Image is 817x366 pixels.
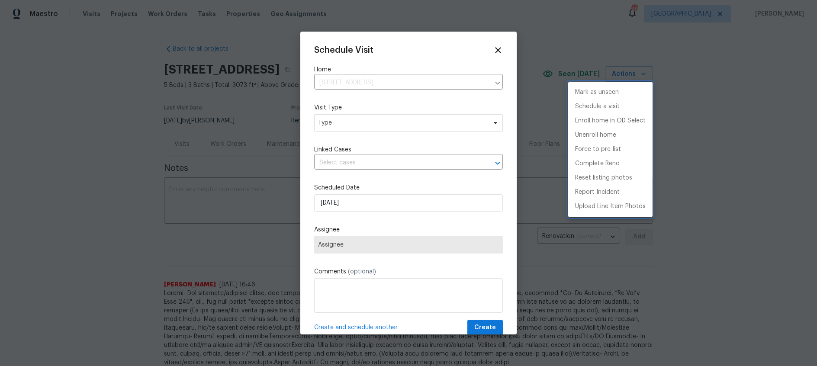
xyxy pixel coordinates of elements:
p: Reset listing photos [575,173,632,183]
p: Schedule a visit [575,102,620,111]
p: Force to pre-list [575,145,621,154]
p: Unenroll home [575,131,616,140]
p: Enroll home in OD Select [575,116,646,125]
p: Mark as unseen [575,88,619,97]
p: Report Incident [575,188,620,197]
p: Complete Reno [575,159,620,168]
p: Upload Line Item Photos [575,202,646,211]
